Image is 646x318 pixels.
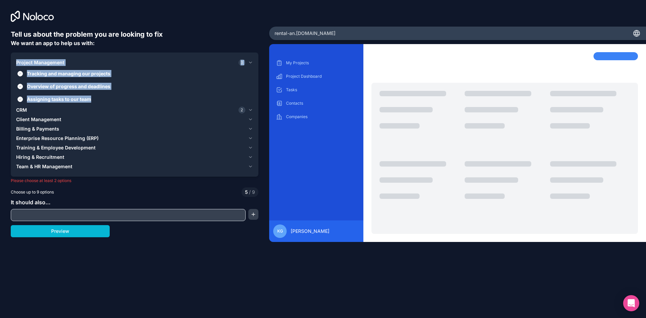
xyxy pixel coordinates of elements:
[11,225,110,237] button: Preview
[286,60,357,66] p: My Projects
[16,163,72,170] span: Team & HR Management
[291,228,329,235] span: [PERSON_NAME]
[248,189,255,196] span: 9
[239,59,245,66] span: 3
[16,107,27,113] span: CRM
[245,189,248,196] span: 5
[286,101,357,106] p: Contacts
[27,83,252,90] span: Overview of progress and deadlines
[16,115,253,124] button: Client Management
[16,134,253,143] button: Enterprise Resource Planning (ERP)
[277,228,283,234] span: KG
[17,84,23,89] button: Overview of progress and deadlines
[17,71,23,76] button: Tracking and managing our projects
[16,116,61,123] span: Client Management
[16,162,253,171] button: Team & HR Management
[16,143,253,152] button: Training & Employee Development
[11,178,258,183] p: Please choose at least 2 options
[286,87,357,93] p: Tasks
[286,114,357,119] p: Companies
[16,152,253,162] button: Hiring & Recruitment
[239,107,245,113] span: 2
[11,30,258,39] h6: Tell us about the problem you are looking to fix
[17,97,23,102] button: Assigning tasks to our team
[16,126,59,132] span: Billing & Payments
[623,295,639,311] div: Open Intercom Messenger
[16,144,96,151] span: Training & Employee Development
[16,67,253,105] div: Project Management3
[275,30,335,37] span: rental-an .[DOMAIN_NAME]
[16,105,253,115] button: CRM2
[27,70,252,77] span: Tracking and managing our projects
[11,189,54,195] span: Choose up to 9 options
[11,40,95,46] span: We want an app to help us with:
[249,189,251,195] span: /
[27,96,252,103] span: Assigning tasks to our team
[11,199,50,206] span: It should also...
[16,124,253,134] button: Billing & Payments
[16,135,99,142] span: Enterprise Resource Planning (ERP)
[16,58,253,67] button: Project Management3
[16,154,64,161] span: Hiring & Recruitment
[275,58,358,215] div: scrollable content
[286,74,357,79] p: Project Dashboard
[16,59,64,66] span: Project Management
